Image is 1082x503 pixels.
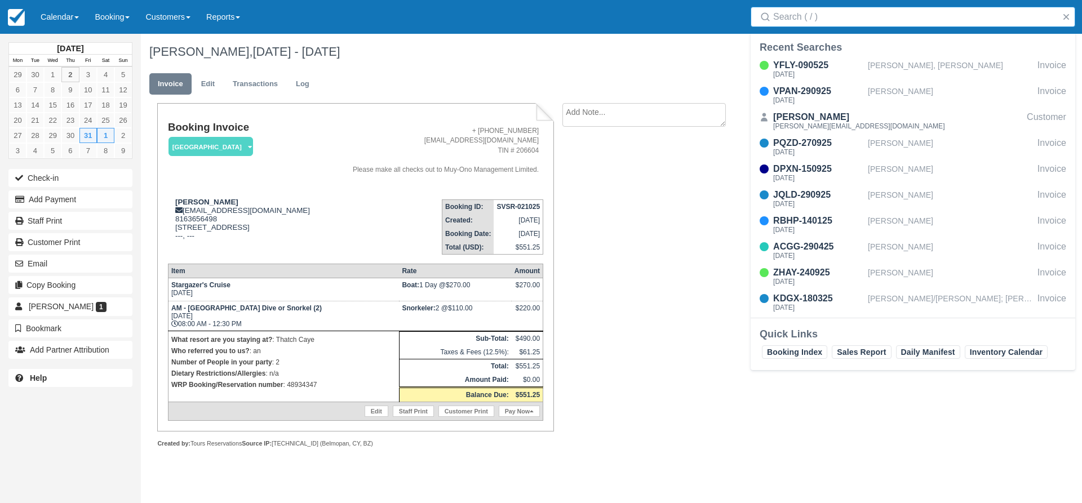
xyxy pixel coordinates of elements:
strong: WRP Booking/Reservation number [171,381,283,389]
a: Customer Print [8,233,132,251]
div: [DATE] [773,278,863,285]
a: 6 [61,143,79,158]
input: Search ( / ) [773,7,1057,27]
strong: AM - [GEOGRAPHIC_DATA] Dive or Snorkel (2) [171,304,322,312]
a: 22 [44,113,61,128]
th: Rate [399,264,511,278]
div: Invoice [1037,292,1066,313]
a: Sales Report [832,345,891,359]
a: YFLY-090525[DATE][PERSON_NAME], [PERSON_NAME]Invoice [751,59,1075,80]
div: Invoice [1037,214,1066,235]
th: Wed [44,55,61,67]
a: 1 [44,67,61,82]
a: VPAN-290925[DATE][PERSON_NAME]Invoice [751,84,1075,106]
a: 24 [79,113,97,128]
a: 19 [114,97,132,113]
button: Add Payment [8,190,132,208]
th: Item [168,264,399,278]
a: PQZD-270925[DATE][PERSON_NAME]Invoice [751,136,1075,158]
td: $0.00 [512,373,543,388]
a: 25 [97,113,114,128]
th: Amount [512,264,543,278]
div: RBHP-140125 [773,214,863,228]
div: [PERSON_NAME] [868,162,1033,184]
div: [DATE] [773,175,863,181]
div: ACGG-290425 [773,240,863,253]
div: Tours Reservations [TECHNICAL_ID] (Belmopan, CY, BZ) [157,439,553,448]
a: 29 [9,67,26,82]
a: Inventory Calendar [965,345,1048,359]
div: [PERSON_NAME][EMAIL_ADDRESS][DOMAIN_NAME] [773,123,945,130]
a: 1 [97,128,114,143]
p: : 2 [171,357,396,368]
a: DPXN-150925[DATE][PERSON_NAME]Invoice [751,162,1075,184]
div: YFLY-090525 [773,59,863,72]
div: Invoice [1037,84,1066,106]
a: 7 [26,82,44,97]
a: [GEOGRAPHIC_DATA] [168,136,249,157]
td: Taxes & Fees (12.5%): [399,345,511,359]
div: [PERSON_NAME] [868,84,1033,106]
button: Email [8,255,132,273]
a: 18 [97,97,114,113]
th: Amount Paid: [399,373,511,388]
div: Quick Links [760,327,1066,341]
div: PQZD-270925 [773,136,863,150]
th: Fri [79,55,97,67]
strong: Number of People in your party [171,358,272,366]
div: [PERSON_NAME]/[PERSON_NAME]; [PERSON_NAME]/[PERSON_NAME] [868,292,1033,313]
strong: Stargazer's Cruise [171,281,230,289]
td: $490.00 [512,331,543,345]
div: [PERSON_NAME] [868,136,1033,158]
div: $270.00 [515,281,540,298]
div: [DATE] [773,201,863,207]
th: Sat [97,55,114,67]
strong: [DATE] [57,44,83,53]
a: Customer Print [438,406,494,417]
a: Edit [365,406,388,417]
span: 1 [96,302,107,312]
a: 5 [44,143,61,158]
div: Invoice [1037,136,1066,158]
strong: Dietary Restrictions/Allergies [171,370,265,377]
th: Booking ID: [442,199,494,213]
th: Created: [442,213,494,227]
a: 30 [61,128,79,143]
b: Help [30,373,47,382]
strong: [PERSON_NAME] [175,198,238,206]
a: 12 [114,82,132,97]
address: + [PHONE_NUMBER] [EMAIL_ADDRESS][DOMAIN_NAME] TIN # 206604 Please make all checks out to Muy-Ono ... [331,126,539,175]
div: [PERSON_NAME] [868,266,1033,287]
a: 31 [79,128,97,143]
th: Sub-Total: [399,331,511,345]
a: Pay Now [499,406,540,417]
span: [DATE] - [DATE] [252,44,340,59]
div: Invoice [1037,240,1066,261]
div: [DATE] [773,304,863,311]
a: 9 [61,82,79,97]
div: Invoice [1037,266,1066,287]
a: Staff Print [393,406,434,417]
img: checkfront-main-nav-mini-logo.png [8,9,25,26]
a: ACGG-290425[DATE][PERSON_NAME]Invoice [751,240,1075,261]
p: : 48934347 [171,379,396,390]
a: 3 [9,143,26,158]
div: Invoice [1037,162,1066,184]
a: RBHP-140125[DATE][PERSON_NAME]Invoice [751,214,1075,235]
p: : an [171,345,396,357]
th: Total (USD): [442,241,494,255]
a: 4 [26,143,44,158]
td: $551.25 [494,241,543,255]
a: 15 [44,97,61,113]
a: 7 [79,143,97,158]
a: 17 [79,97,97,113]
div: [PERSON_NAME] [773,110,945,124]
button: Copy Booking [8,276,132,294]
td: [DATE] [494,227,543,241]
strong: Source IP: [242,440,272,447]
a: 5 [114,67,132,82]
a: 4 [97,67,114,82]
div: [PERSON_NAME], [PERSON_NAME] [868,59,1033,80]
a: ZHAY-240925[DATE][PERSON_NAME]Invoice [751,266,1075,287]
strong: SVSR-021025 [496,203,540,211]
